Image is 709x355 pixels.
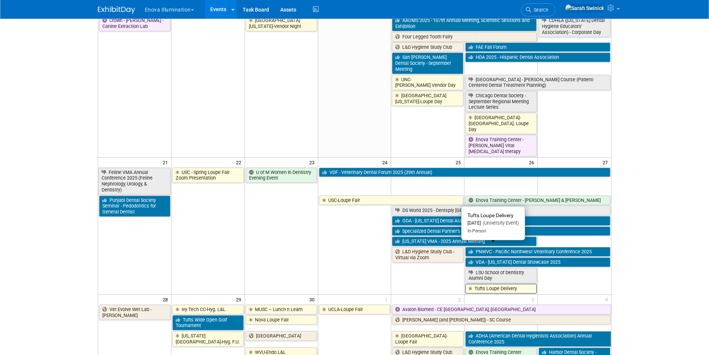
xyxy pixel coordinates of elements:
[381,158,391,167] span: 24
[319,196,464,205] a: USC-Loupe Fair
[246,305,317,314] a: MUSC – Lunch n Learn
[392,53,463,74] a: San [PERSON_NAME] Dental Society - September Meeting
[392,305,611,314] a: Avalon Biomed - CE [GEOGRAPHIC_DATA], [GEOGRAPHIC_DATA]
[392,75,463,90] a: UNC-[PERSON_NAME] Vendor Day
[528,158,537,167] span: 26
[162,158,171,167] span: 21
[455,158,464,167] span: 25
[467,228,486,234] span: In-Person
[98,6,135,14] img: ExhibitDay
[604,295,611,304] span: 4
[465,268,537,283] a: LSU School of Dentistry Alumni Day
[246,331,317,341] a: [GEOGRAPHIC_DATA]
[172,305,244,314] a: Ivy Tech CC-Hyg. L&L
[467,220,519,226] div: [DATE]
[162,295,171,304] span: 28
[309,295,318,304] span: 30
[539,16,610,37] a: CDHEA ([US_STATE] Dental Hygiene Educators’ Association) - Corporate Day
[172,315,244,330] a: Tufts Wide Open Golf Tournament
[99,16,170,31] a: Crown - [PERSON_NAME] - Canine Extraction Lab
[392,315,610,325] a: [PERSON_NAME] (and [PERSON_NAME]) - SC Course
[392,226,610,236] a: Specialized Dental Partner’s Annual Vision Summit
[465,196,610,205] a: Enova Training Center - [PERSON_NAME] & [PERSON_NAME]
[392,216,610,226] a: ODA - [US_STATE] Dental Association 2025
[465,331,611,346] a: ADHA (American Dental Hygienists Association) Annual Conference 2025
[392,247,463,262] a: L&D Hygiene Study Club - Virtual via Zoom
[565,4,604,12] img: Sarah Swinick
[531,7,548,13] span: Search
[465,284,537,294] a: Tufts Loupe Delivery
[246,16,317,31] a: [GEOGRAPHIC_DATA][US_STATE]-Vendor Night
[392,32,537,42] a: Four Legged Tooth Fairy
[465,42,610,52] a: FAE Fall Forum
[99,196,170,217] a: Punjabi Dental Society Seminar - Pedodontics for General Dentist
[481,220,519,226] span: (University Event)
[467,212,514,218] span: Tufts Loupe Delivery
[465,135,537,156] a: Enova Training Center - [PERSON_NAME] Vital [MEDICAL_DATA] therapy
[98,168,170,195] a: Feline VMA Annual Conference 2025 (Feline Nephrology, Urology, & Dentistry)
[235,295,245,304] span: 29
[465,53,610,62] a: HDA 2025 - Hispanic Dental Association
[319,168,610,177] a: VDF - Veterinary Dental Forum 2025 (39th Annual)
[99,305,170,320] a: Vet Evolve Wet Lab - [PERSON_NAME]
[392,206,610,215] a: DS World 2025 - Dentsply [GEOGRAPHIC_DATA]
[465,91,537,112] a: Chicago Dental Society - September Regional Meeting Lecture Series
[172,168,244,183] a: USC - Spring Loupe Fair Zoom Presentation
[392,331,463,346] a: [GEOGRAPHIC_DATA]-Loupe Fair
[602,158,611,167] span: 27
[235,158,245,167] span: 22
[246,315,317,325] a: Nova Loupe Fair
[465,75,610,90] a: [GEOGRAPHIC_DATA] - [PERSON_NAME] Course (Patient-Centered Dental Treatment Planning)
[392,16,537,31] a: AAOMS 2025 - 107th Annual Meeting, Scientific Sessions and Exhibition
[392,237,537,246] a: [US_STATE] VMA - 2025 Annual Meeting
[531,295,537,304] span: 3
[457,295,464,304] span: 2
[521,3,555,16] a: Search
[392,91,463,106] a: [GEOGRAPHIC_DATA][US_STATE]-Loupe Day
[384,295,391,304] span: 1
[465,113,537,134] a: [GEOGRAPHIC_DATA]-[GEOGRAPHIC_DATA]. Loupe Day
[392,42,463,52] a: L&D Hygiene Study Club
[309,158,318,167] span: 23
[319,305,390,314] a: UCLA-Loupe Fair
[465,247,610,257] a: PNWVC - Pacific Northwest Veterinary Conference 2025
[172,331,244,346] a: [US_STATE][GEOGRAPHIC_DATA]-Hyg. F.U.
[246,168,317,183] a: U of M Women In Dentistry Evening Event
[465,257,610,267] a: VDA - [US_STATE] Dental Showcase 2025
